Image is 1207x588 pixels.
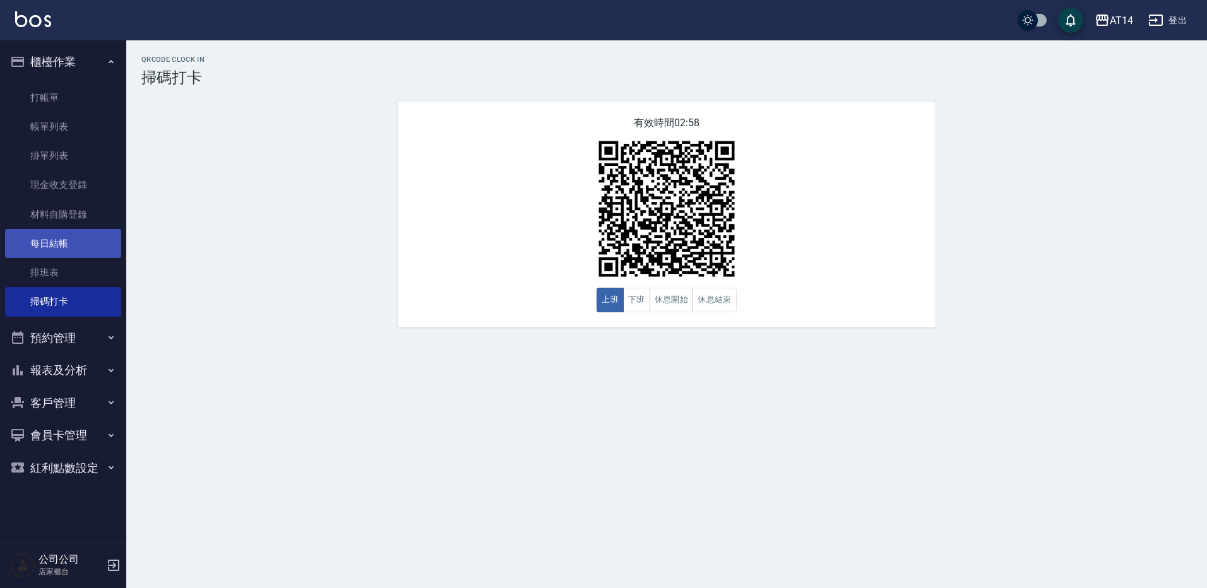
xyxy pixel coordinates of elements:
a: 材料自購登錄 [5,200,121,229]
button: 下班 [623,288,650,312]
a: 現金收支登錄 [5,170,121,199]
button: 會員卡管理 [5,419,121,452]
button: 登出 [1143,9,1192,32]
h5: 公司公司 [39,553,103,566]
button: 預約管理 [5,322,121,355]
a: 掛單列表 [5,141,121,170]
h3: 掃碼打卡 [141,69,1192,86]
a: 每日結帳 [5,229,121,258]
h2: QRcode Clock In [141,56,1192,64]
a: 掃碼打卡 [5,287,121,316]
button: 櫃檯作業 [5,45,121,78]
button: 客戶管理 [5,387,121,420]
div: 有效時間 02:58 [398,102,936,327]
button: 上班 [597,288,624,312]
button: 紅利點數設定 [5,452,121,485]
a: 帳單列表 [5,112,121,141]
a: 排班表 [5,258,121,287]
a: 打帳單 [5,83,121,112]
button: 休息開始 [650,288,694,312]
button: 報表及分析 [5,354,121,387]
button: 休息結束 [693,288,737,312]
button: save [1058,8,1083,33]
p: 店家櫃台 [39,566,103,577]
img: Logo [15,11,51,27]
button: AT14 [1090,8,1138,33]
div: AT14 [1110,13,1133,28]
img: Person [10,553,35,578]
